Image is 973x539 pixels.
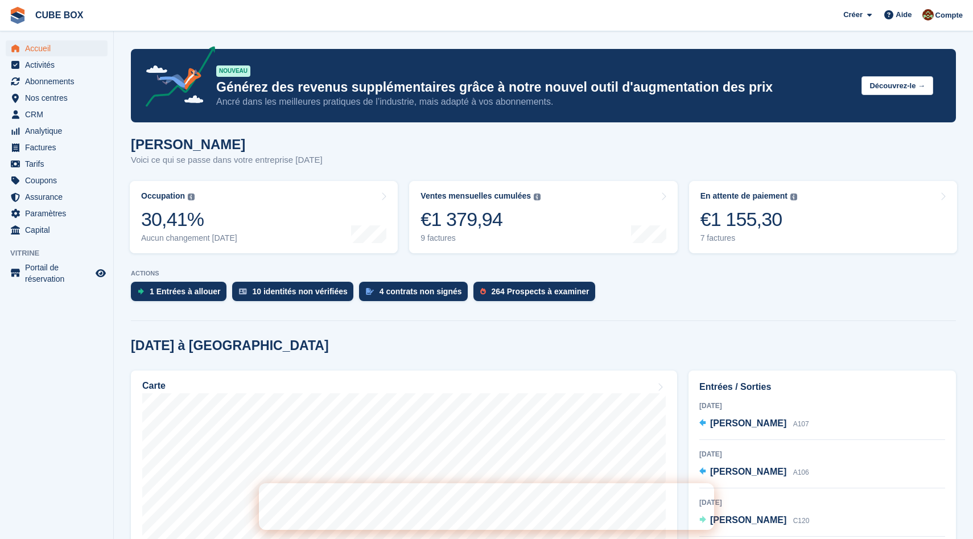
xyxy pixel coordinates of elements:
a: menu [6,73,108,89]
a: 4 contrats non signés [359,282,473,307]
a: menu [6,106,108,122]
span: A107 [793,420,809,428]
span: Capital [25,222,93,238]
div: [DATE] [699,449,945,459]
div: Ventes mensuelles cumulées [420,191,531,201]
div: 7 factures [700,233,797,243]
span: C120 [793,517,810,525]
span: Analytique [25,123,93,139]
div: 1 Entrées à allouer [150,287,221,296]
div: [DATE] [699,401,945,411]
span: Activités [25,57,93,73]
span: A106 [793,468,809,476]
img: icon-info-grey-7440780725fd019a000dd9b08b2336e03edf1995a4989e88bcd33f0948082b44.svg [790,194,797,200]
div: 30,41% [141,208,237,231]
a: menu [6,40,108,56]
span: Nos centres [25,90,93,106]
a: 264 Prospects à examiner [473,282,601,307]
img: stora-icon-8386f47178a22dfd0bd8f6a31ec36ba5ce8667c1dd55bd0f319d3a0aa187defe.svg [9,7,26,24]
span: Abonnements [25,73,93,89]
a: 10 identités non vérifiées [232,282,359,307]
a: menu [6,90,108,106]
h1: [PERSON_NAME] [131,137,323,152]
a: menu [6,262,108,285]
span: [PERSON_NAME] [710,418,786,428]
span: Paramètres [25,205,93,221]
a: menu [6,172,108,188]
button: Découvrez-le → [861,76,933,95]
iframe: Intercom live chat bannière [259,483,714,530]
img: alex soubira [922,9,934,20]
div: €1 379,94 [420,208,541,231]
a: En attente de paiement €1 155,30 7 factures [689,181,957,253]
img: icon-info-grey-7440780725fd019a000dd9b08b2336e03edf1995a4989e88bcd33f0948082b44.svg [188,194,195,200]
p: Voici ce qui se passe dans votre entreprise [DATE] [131,154,323,167]
img: verify_identity-adf6edd0f0f0b5bbfe63781bf79b02c33cf7c696d77639b501bdc392416b5a36.svg [239,288,247,295]
img: price-adjustments-announcement-icon-8257ccfd72463d97f412b2fc003d46551f7dbcb40ab6d574587a9cd5c0d94... [136,46,216,111]
a: 1 Entrées à allouer [131,282,232,307]
span: CRM [25,106,93,122]
img: icon-info-grey-7440780725fd019a000dd9b08b2336e03edf1995a4989e88bcd33f0948082b44.svg [534,194,541,200]
div: 264 Prospects à examiner [492,287,589,296]
a: menu [6,222,108,238]
span: [PERSON_NAME] [710,467,786,476]
span: Coupons [25,172,93,188]
span: Compte [935,10,963,21]
h2: Carte [142,381,166,391]
a: Boutique d'aperçu [94,266,108,280]
a: [PERSON_NAME] A106 [699,465,809,480]
a: Occupation 30,41% Aucun changement [DATE] [130,181,398,253]
a: menu [6,123,108,139]
span: Vitrine [10,248,113,259]
a: menu [6,139,108,155]
div: €1 155,30 [700,208,797,231]
img: contract_signature_icon-13c848040528278c33f63329250d36e43548de30e8caae1d1a13099fd9432cc5.svg [366,288,374,295]
span: Accueil [25,40,93,56]
div: [DATE] [699,497,945,508]
h2: [DATE] à [GEOGRAPHIC_DATA] [131,338,329,353]
div: 9 factures [420,233,541,243]
div: Occupation [141,191,185,201]
img: move_ins_to_allocate_icon-fdf77a2bb77ea45bf5b3d319d69a93e2d87916cf1d5bf7949dd705db3b84f3ca.svg [138,288,144,295]
span: Tarifs [25,156,93,172]
a: menu [6,57,108,73]
p: Ancré dans les meilleures pratiques de l’industrie, mais adapté à vos abonnements. [216,96,852,108]
p: ACTIONS [131,270,956,277]
a: [PERSON_NAME] A107 [699,417,809,431]
p: Générez des revenus supplémentaires grâce à notre nouvel outil d'augmentation des prix [216,79,852,96]
span: Assurance [25,189,93,205]
div: 10 identités non vérifiées [253,287,348,296]
div: En attente de paiement [700,191,788,201]
span: Aide [896,9,912,20]
div: Aucun changement [DATE] [141,233,237,243]
span: Créer [843,9,863,20]
span: Factures [25,139,93,155]
span: [PERSON_NAME] [710,515,786,525]
a: menu [6,205,108,221]
a: menu [6,156,108,172]
a: CUBE BOX [31,6,88,24]
a: [PERSON_NAME] C120 [699,513,809,528]
a: menu [6,189,108,205]
span: Portail de réservation [25,262,93,285]
a: Ventes mensuelles cumulées €1 379,94 9 factures [409,181,677,253]
div: 4 contrats non signés [380,287,462,296]
div: NOUVEAU [216,65,250,77]
h2: Entrées / Sorties [699,380,945,394]
img: prospect-51fa495bee0391a8d652442698ab0144808aea92771e9ea1ae160a38d050c398.svg [480,288,486,295]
